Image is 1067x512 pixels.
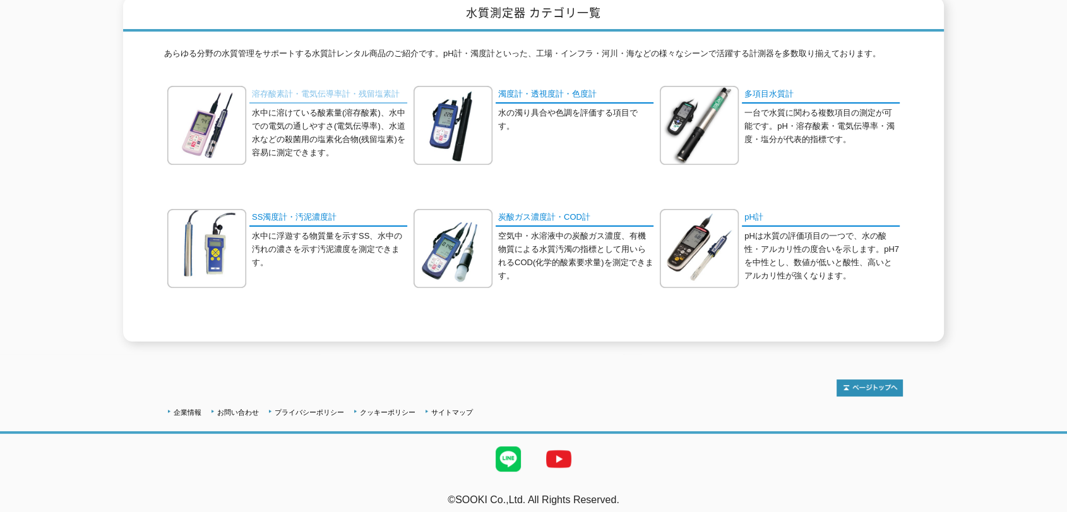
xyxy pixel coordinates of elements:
p: 水中に溶けている酸素量(溶存酸素)、水中での電気の通しやすさ(電気伝導率)、水道水などの殺菌用の塩素化合物(残留塩素)を容易に測定できます。 [252,107,407,159]
p: pHは水質の評価項目の一つで、水の酸性・アルカリ性の度合いを示します。pH7を中性とし、数値が低いと酸性、高いとアルカリ性が強くなります。 [744,230,900,282]
p: 一台で水質に関わる複数項目の測定が可能です。pH・溶存酸素・電気伝導率・濁度・塩分が代表的指標です。 [744,107,900,146]
a: 炭酸ガス濃度計・COD計 [496,209,653,227]
img: 濁度計・透視度計・色度計 [414,86,492,165]
a: お問い合わせ [217,408,259,416]
a: プライバシーポリシー [275,408,344,416]
a: pH計 [742,209,900,227]
p: あらゆる分野の水質管理をサポートする水質計レンタル商品のご紹介です。pH計・濁度計といった、工場・インフラ・河川・海などの様々なシーンで活躍する計測器を多数取り揃えております。 [164,47,903,67]
img: SS濁度計・汚泥濃度計 [167,209,246,288]
a: 企業情報 [174,408,201,416]
img: LINE [483,434,533,484]
img: 多項目水質計 [660,86,739,165]
a: 溶存酸素計・電気伝導率計・残留塩素計 [249,86,407,104]
a: 多項目水質計 [742,86,900,104]
a: サイトマップ [431,408,473,416]
a: SS濁度計・汚泥濃度計 [249,209,407,227]
a: 濁度計・透視度計・色度計 [496,86,653,104]
img: 炭酸ガス濃度計・COD計 [414,209,492,288]
img: pH計 [660,209,739,288]
p: 空気中・水溶液中の炭酸ガス濃度、有機物質による水質汚濁の指標として用いられるCOD(化学的酸素要求量)を測定できます。 [498,230,653,282]
img: 溶存酸素計・電気伝導率計・残留塩素計 [167,86,246,165]
p: 水の濁り具合や色調を評価する項目です。 [498,107,653,133]
img: トップページへ [837,379,903,396]
a: クッキーポリシー [360,408,415,416]
img: YouTube [533,434,584,484]
p: 水中に浮遊する物質量を示すSS、水中の汚れの濃さを示す汚泥濃度を測定できます。 [252,230,407,269]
